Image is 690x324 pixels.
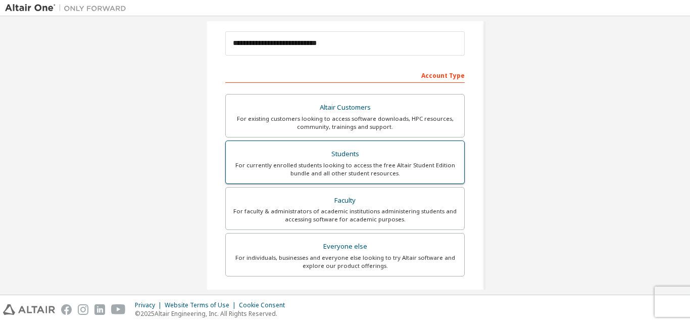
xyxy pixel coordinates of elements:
[135,309,291,318] p: © 2025 Altair Engineering, Inc. All Rights Reserved.
[232,115,458,131] div: For existing customers looking to access software downloads, HPC resources, community, trainings ...
[3,304,55,315] img: altair_logo.svg
[232,207,458,223] div: For faculty & administrators of academic institutions administering students and accessing softwa...
[232,147,458,161] div: Students
[232,240,458,254] div: Everyone else
[232,194,458,208] div: Faculty
[232,101,458,115] div: Altair Customers
[239,301,291,309] div: Cookie Consent
[5,3,131,13] img: Altair One
[94,304,105,315] img: linkedin.svg
[165,301,239,309] div: Website Terms of Use
[61,304,72,315] img: facebook.svg
[232,254,458,270] div: For individuals, businesses and everyone else looking to try Altair software and explore our prod...
[232,161,458,177] div: For currently enrolled students looking to access the free Altair Student Edition bundle and all ...
[78,304,88,315] img: instagram.svg
[111,304,126,315] img: youtube.svg
[135,301,165,309] div: Privacy
[225,67,465,83] div: Account Type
